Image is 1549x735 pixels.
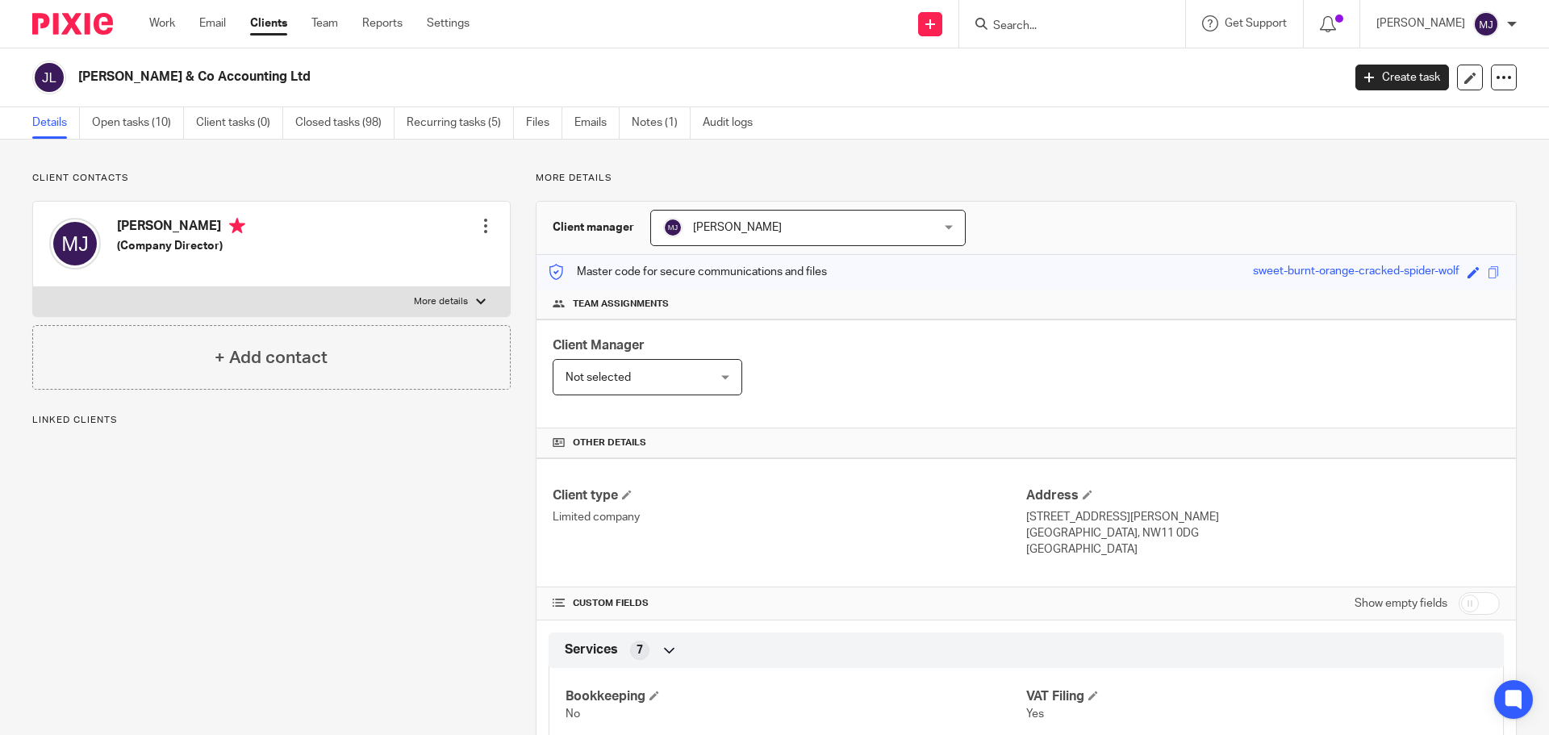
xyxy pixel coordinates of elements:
h3: Client manager [553,219,634,236]
a: Team [311,15,338,31]
h5: (Company Director) [117,238,245,254]
h4: Client type [553,487,1026,504]
a: Clients [250,15,287,31]
img: svg%3E [663,218,683,237]
a: Work [149,15,175,31]
h2: [PERSON_NAME] & Co Accounting Ltd [78,69,1080,86]
span: 7 [637,642,643,658]
h4: [PERSON_NAME] [117,218,245,238]
img: svg%3E [32,61,66,94]
a: Recurring tasks (5) [407,107,514,139]
a: Emails [574,107,620,139]
span: Team assignments [573,298,669,311]
span: Get Support [1225,18,1287,29]
span: Client Manager [553,339,645,352]
span: Yes [1026,708,1044,720]
p: More details [414,295,468,308]
p: [PERSON_NAME] [1376,15,1465,31]
a: Client tasks (0) [196,107,283,139]
img: Pixie [32,13,113,35]
p: Master code for secure communications and files [549,264,827,280]
a: Open tasks (10) [92,107,184,139]
h4: VAT Filing [1026,688,1487,705]
a: Files [526,107,562,139]
a: Closed tasks (98) [295,107,395,139]
span: Services [565,641,618,658]
h4: Bookkeeping [566,688,1026,705]
p: [GEOGRAPHIC_DATA], NW11 0DG [1026,525,1500,541]
p: Client contacts [32,172,511,185]
p: More details [536,172,1517,185]
h4: CUSTOM FIELDS [553,597,1026,610]
a: Notes (1) [632,107,691,139]
a: Reports [362,15,403,31]
h4: Address [1026,487,1500,504]
i: Primary [229,218,245,234]
span: [PERSON_NAME] [693,222,782,233]
label: Show empty fields [1355,595,1447,612]
a: Settings [427,15,470,31]
p: Limited company [553,509,1026,525]
span: Other details [573,436,646,449]
input: Search [992,19,1137,34]
img: svg%3E [1473,11,1499,37]
div: sweet-burnt-orange-cracked-spider-wolf [1253,263,1459,282]
h4: + Add contact [215,345,328,370]
p: [GEOGRAPHIC_DATA] [1026,541,1500,558]
a: Details [32,107,80,139]
span: No [566,708,580,720]
p: [STREET_ADDRESS][PERSON_NAME] [1026,509,1500,525]
span: Not selected [566,372,631,383]
a: Create task [1355,65,1449,90]
img: svg%3E [49,218,101,269]
p: Linked clients [32,414,511,427]
a: Email [199,15,226,31]
a: Audit logs [703,107,765,139]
